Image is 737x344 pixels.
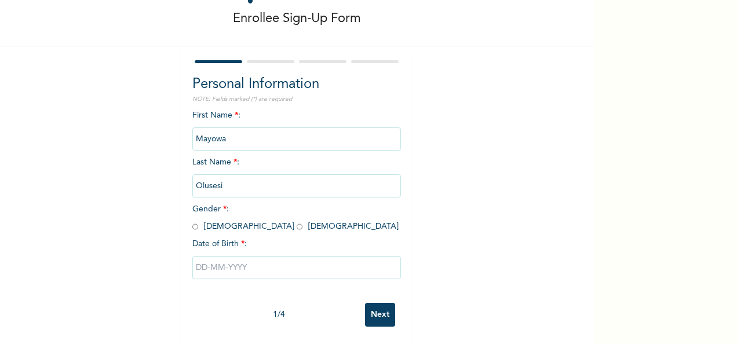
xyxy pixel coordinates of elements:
span: Date of Birth : [192,238,247,250]
p: NOTE: Fields marked (*) are required [192,95,401,104]
span: Last Name : [192,158,401,190]
input: DD-MM-YYYY [192,256,401,279]
input: Next [365,303,395,327]
span: Gender : [DEMOGRAPHIC_DATA] [DEMOGRAPHIC_DATA] [192,205,399,230]
span: First Name : [192,111,401,143]
h2: Personal Information [192,74,401,95]
input: Enter your last name [192,174,401,197]
p: Enrollee Sign-Up Form [233,9,361,28]
input: Enter your first name [192,127,401,151]
div: 1 / 4 [192,309,365,321]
